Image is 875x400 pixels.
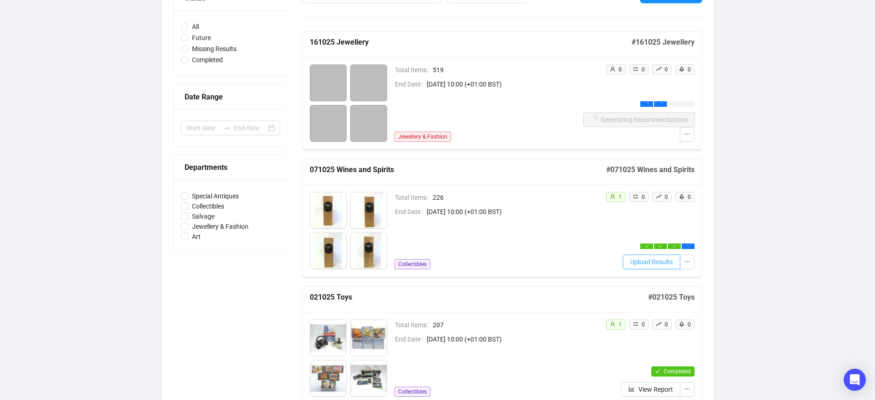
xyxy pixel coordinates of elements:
[302,31,702,150] a: 161025 Jewellery#161025 JewelleryTotal Items519End Date[DATE] 10:00 (+01:00 BST)Jewellery & Fashi...
[188,211,218,221] span: Salvage
[619,194,622,200] span: 1
[679,321,684,327] span: rocket
[310,233,346,269] img: 7003_1.jpg
[188,22,203,32] span: All
[684,258,690,265] span: ellipsis
[394,387,430,397] span: Collectibles
[679,194,684,199] span: rocket
[188,201,228,211] span: Collectibles
[395,207,427,217] span: End Date
[645,244,649,248] span: check
[395,192,433,203] span: Total Items
[395,79,427,89] span: End Date
[619,321,622,328] span: 1
[351,233,387,269] img: 7004_1.jpg
[427,79,583,89] span: [DATE] 10:00 (+01:00 BST)
[656,321,661,327] span: rise
[395,320,433,330] span: Total Items
[679,66,684,72] span: rocket
[633,321,638,327] span: retweet
[351,320,387,356] img: 6002_1.jpg
[844,369,866,391] div: Open Intercom Messenger
[645,102,649,106] span: loading
[688,66,691,73] span: 0
[433,65,583,75] span: 519
[395,334,427,344] span: End Date
[642,321,645,328] span: 0
[186,123,219,133] input: Start date
[642,194,645,200] span: 0
[648,292,695,303] h5: # 021025 Toys
[310,360,346,396] img: 6003_1.jpg
[310,164,606,175] h5: 071025 Wines and Spirits
[188,232,204,242] span: Art
[632,37,695,48] h5: # 161025 Jewellery
[185,162,277,173] div: Departments
[684,131,690,137] span: ellipsis
[583,112,695,127] button: Generating Recommendations
[188,55,226,65] span: Completed
[433,192,598,203] span: 226
[188,221,252,232] span: Jewellery & Fashion
[630,257,673,267] span: Upload Results
[642,66,645,73] span: 0
[610,66,615,72] span: user
[633,66,638,72] span: retweet
[659,244,662,248] span: check
[394,132,451,142] span: Jewellery & Fashion
[665,194,668,200] span: 0
[302,159,702,277] a: 071025 Wines and Spirits#071025 Wines and SpiritsTotal Items226End Date[DATE] 10:00 (+01:00 BST)C...
[606,164,695,175] h5: # 071025 Wines and Spirits
[621,382,680,397] button: View Report
[234,123,267,133] input: End date
[628,386,635,392] span: bar-chart
[688,321,691,328] span: 0
[688,194,691,200] span: 0
[310,320,346,356] img: 6001_1.jpg
[623,255,680,269] button: Upload Results
[310,292,648,303] h5: 021025 Toys
[427,334,598,344] span: [DATE] 10:00 (+01:00 BST)
[672,244,676,248] span: check
[351,360,387,396] img: 6004_1.jpg
[686,244,690,248] span: ellipsis
[351,192,387,228] img: 7002_1.jpg
[433,320,598,330] span: 207
[610,194,615,199] span: user
[656,194,661,199] span: rise
[394,259,430,269] span: Collectibles
[310,37,632,48] h5: 161025 Jewellery
[427,207,598,217] span: [DATE] 10:00 (+01:00 BST)
[223,124,230,132] span: to
[664,368,691,375] span: Completed
[310,192,346,228] img: 7001_1.jpg
[665,321,668,328] span: 0
[684,386,690,392] span: ellipsis
[619,66,622,73] span: 0
[185,91,277,103] div: Date Range
[655,368,661,374] span: check
[659,102,662,106] span: loading
[188,44,240,54] span: Missing Results
[638,384,673,394] span: View Report
[633,194,638,199] span: retweet
[223,124,230,132] span: swap-right
[656,66,661,72] span: rise
[188,191,243,201] span: Special Antiques
[610,321,615,327] span: user
[395,65,433,75] span: Total Items
[188,33,214,43] span: Future
[665,66,668,73] span: 0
